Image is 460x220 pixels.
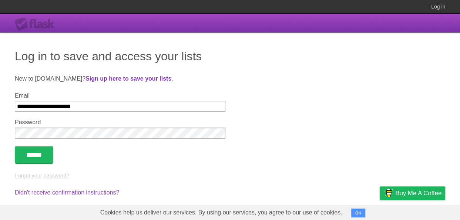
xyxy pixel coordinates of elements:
label: Email [15,92,225,99]
a: Buy me a coffee [380,186,445,200]
img: Buy me a coffee [383,187,393,199]
p: New to [DOMAIN_NAME]? . [15,74,445,83]
h1: Log in to save and access your lists [15,47,445,65]
label: Password [15,119,225,126]
a: Forgot your password? [15,173,69,179]
div: Flask [15,17,59,31]
a: Sign up here to save your lists [85,75,171,82]
span: Cookies help us deliver our services. By using our services, you agree to our use of cookies. [93,205,350,220]
span: Buy me a coffee [395,187,441,200]
a: Didn't receive confirmation instructions? [15,189,119,196]
button: OK [351,209,366,217]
